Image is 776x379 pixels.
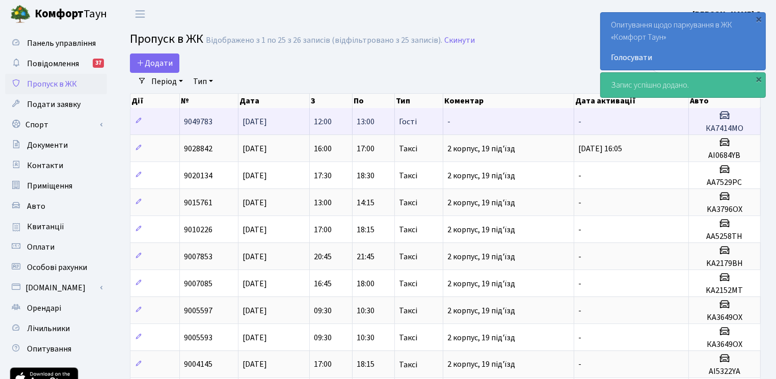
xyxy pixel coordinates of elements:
[243,305,267,316] span: [DATE]
[689,94,761,108] th: Авто
[27,38,96,49] span: Панель управління
[5,33,107,53] a: Панель управління
[314,278,332,289] span: 16:45
[184,278,212,289] span: 9007085
[578,332,581,343] span: -
[314,143,332,154] span: 16:00
[127,6,153,22] button: Переключити навігацію
[399,253,417,261] span: Таксі
[754,14,764,24] div: ×
[353,94,395,108] th: По
[447,278,515,289] span: 2 корпус, 19 під'їзд
[357,305,374,316] span: 10:30
[206,36,442,45] div: Відображено з 1 по 25 з 26 записів (відфільтровано з 25 записів).
[5,278,107,298] a: [DOMAIN_NAME]
[184,224,212,235] span: 9010226
[5,53,107,74] a: Повідомлення37
[243,278,267,289] span: [DATE]
[601,73,765,97] div: Запис успішно додано.
[399,361,417,369] span: Таксі
[447,197,515,208] span: 2 корпус, 19 під'їзд
[399,145,417,153] span: Таксі
[357,116,374,127] span: 13:00
[35,6,84,22] b: Комфорт
[180,94,238,108] th: №
[27,78,77,90] span: Пропуск в ЖК
[578,170,581,181] span: -
[692,8,764,20] a: [PERSON_NAME] О.
[184,305,212,316] span: 9005597
[447,170,515,181] span: 2 корпус, 19 під'їзд
[10,4,31,24] img: logo.png
[93,59,104,68] div: 37
[184,116,212,127] span: 9049783
[399,226,417,234] span: Таксі
[310,94,353,108] th: З
[399,307,417,315] span: Таксі
[395,94,443,108] th: Тип
[314,332,332,343] span: 09:30
[578,359,581,370] span: -
[357,197,374,208] span: 14:15
[27,99,81,110] span: Подати заявку
[130,53,179,73] a: Додати
[5,257,107,278] a: Особові рахунки
[693,124,756,133] h5: КА7414МО
[357,224,374,235] span: 18:15
[447,332,515,343] span: 2 корпус, 19 під'їзд
[243,224,267,235] span: [DATE]
[5,74,107,94] a: Пропуск в ЖК
[574,94,689,108] th: Дата активації
[243,251,267,262] span: [DATE]
[693,151,756,160] h5: AI0684YB
[130,30,203,48] span: Пропуск в ЖК
[5,176,107,196] a: Приміщення
[578,278,581,289] span: -
[314,359,332,370] span: 17:00
[357,278,374,289] span: 18:00
[27,343,71,355] span: Опитування
[447,224,515,235] span: 2 корпус, 19 під'їзд
[314,224,332,235] span: 17:00
[189,73,217,90] a: Тип
[399,199,417,207] span: Таксі
[184,143,212,154] span: 9028842
[447,143,515,154] span: 2 корпус, 19 під'їзд
[5,237,107,257] a: Оплати
[578,251,581,262] span: -
[578,197,581,208] span: -
[5,115,107,135] a: Спорт
[184,251,212,262] span: 9007853
[693,205,756,214] h5: KA3796OX
[27,241,55,253] span: Оплати
[693,232,756,241] h5: AA5258TH
[399,118,417,126] span: Гості
[314,305,332,316] span: 09:30
[5,339,107,359] a: Опитування
[693,367,756,376] h5: AI5322YA
[27,140,68,151] span: Документи
[693,340,756,349] h5: КА3649ОХ
[5,196,107,216] a: Авто
[399,172,417,180] span: Таксі
[693,286,756,295] h5: KA2152MT
[5,318,107,339] a: Лічильники
[693,259,756,268] h5: KA2179BH
[443,94,575,108] th: Коментар
[357,143,374,154] span: 17:00
[184,332,212,343] span: 9005593
[601,13,765,70] div: Опитування щодо паркування в ЖК «Комфорт Таун»
[243,170,267,181] span: [DATE]
[27,262,87,273] span: Особові рахунки
[27,160,63,171] span: Контакти
[27,58,79,69] span: Повідомлення
[399,334,417,342] span: Таксі
[184,170,212,181] span: 9020134
[754,74,764,84] div: ×
[27,201,45,212] span: Авто
[611,51,755,64] a: Голосувати
[243,116,267,127] span: [DATE]
[27,221,64,232] span: Квитанції
[5,298,107,318] a: Орендарі
[27,323,70,334] span: Лічильники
